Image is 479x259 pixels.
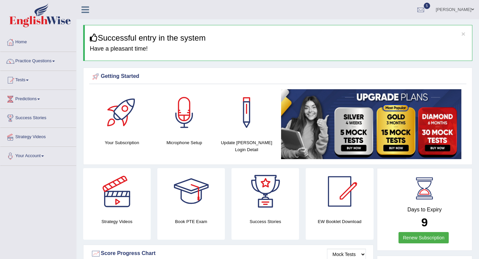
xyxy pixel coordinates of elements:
[281,89,461,159] img: small5.jpg
[219,139,274,153] h4: Update [PERSON_NAME] Login Detail
[0,128,76,144] a: Strategy Videos
[91,72,465,82] div: Getting Started
[0,147,76,163] a: Your Account
[421,216,428,229] b: 9
[90,46,467,52] h4: Have a pleasant time!
[0,52,76,69] a: Practice Questions
[424,3,430,9] span: 5
[232,218,299,225] h4: Success Stories
[306,218,373,225] h4: EW Booklet Download
[0,33,76,50] a: Home
[91,249,366,259] div: Score Progress Chart
[0,109,76,126] a: Success Stories
[399,232,449,243] a: Renew Subscription
[157,218,225,225] h4: Book PTE Exam
[0,90,76,107] a: Predictions
[385,207,465,213] h4: Days to Expiry
[156,139,212,146] h4: Microphone Setup
[94,139,150,146] h4: Your Subscription
[0,71,76,88] a: Tests
[461,30,465,37] button: ×
[90,34,467,42] h3: Successful entry in the system
[83,218,151,225] h4: Strategy Videos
